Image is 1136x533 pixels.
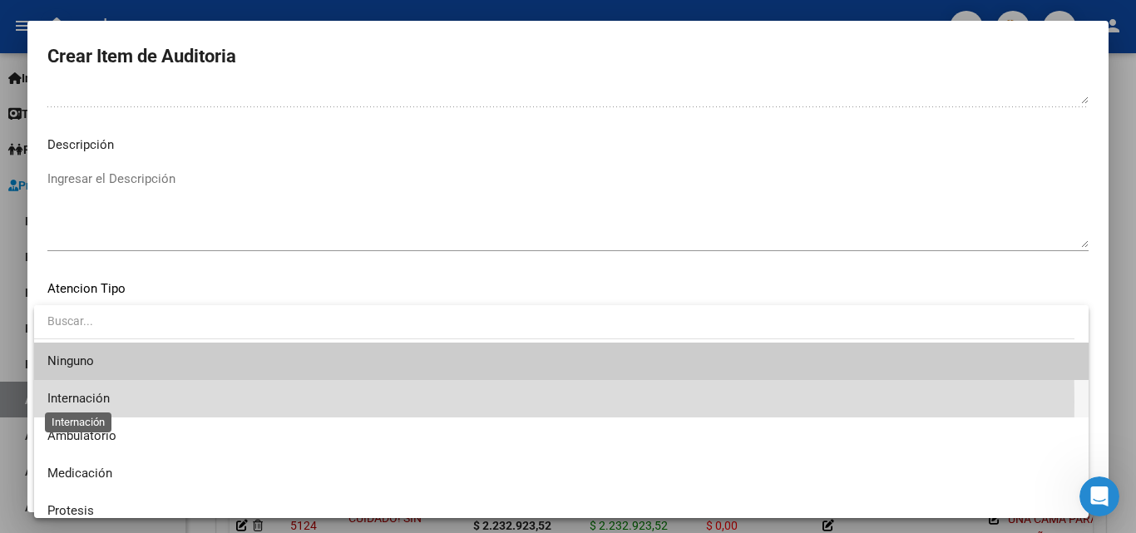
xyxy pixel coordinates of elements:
span: Ambulatorio [47,428,116,443]
span: Ninguno [47,343,1075,380]
span: Protesis [47,503,94,518]
input: dropdown search [34,304,1074,338]
span: Internación [47,391,110,406]
span: Medicación [47,466,112,481]
iframe: Intercom live chat [1079,476,1119,516]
